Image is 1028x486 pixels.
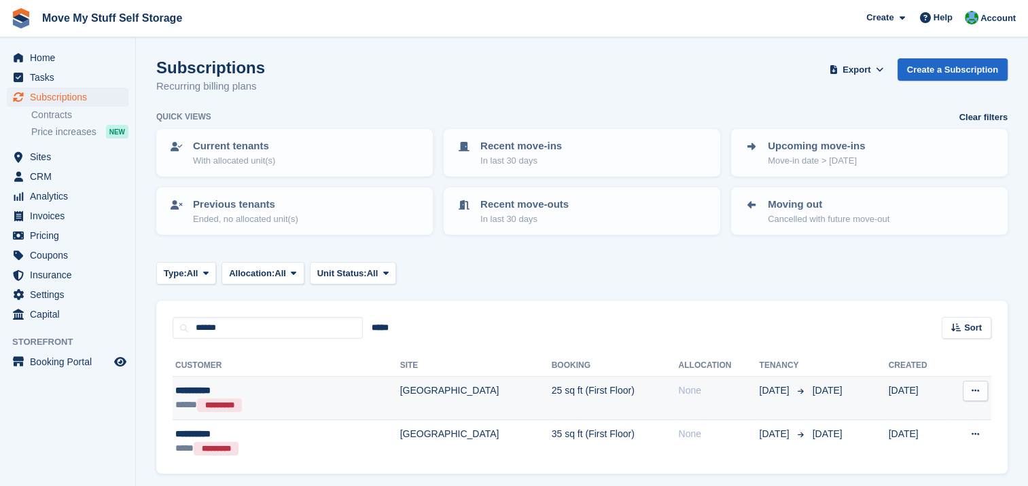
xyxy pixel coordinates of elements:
span: Sites [30,147,111,166]
span: Storefront [12,335,135,349]
a: Contracts [31,109,128,121]
th: Customer [173,355,400,377]
th: Allocation [678,355,759,377]
div: None [678,384,759,398]
div: None [678,427,759,441]
p: Recurring billing plans [156,79,265,94]
p: Recent move-outs [480,197,569,212]
p: Move-in date > [DATE] [768,154,865,168]
span: [DATE] [812,428,842,439]
a: menu [7,226,128,245]
a: menu [7,187,128,206]
span: CRM [30,167,111,186]
span: All [274,267,286,280]
a: Recent move-ins In last 30 days [445,130,719,175]
p: Ended, no allocated unit(s) [193,212,298,226]
a: menu [7,352,128,371]
span: Allocation: [229,267,274,280]
a: menu [7,285,128,304]
a: menu [7,48,128,67]
a: menu [7,167,128,186]
h1: Subscriptions [156,58,265,77]
span: Invoices [30,206,111,225]
a: menu [7,68,128,87]
span: Tasks [30,68,111,87]
a: menu [7,88,128,107]
p: With allocated unit(s) [193,154,275,168]
a: Move My Stuff Self Storage [37,7,188,29]
p: Current tenants [193,138,275,154]
span: [DATE] [759,427,792,441]
p: Previous tenants [193,197,298,212]
a: Current tenants With allocated unit(s) [158,130,431,175]
th: Tenancy [759,355,807,377]
th: Booking [552,355,679,377]
span: Subscriptions [30,88,111,107]
span: Price increases [31,126,96,138]
span: Home [30,48,111,67]
span: Sort [964,321,982,335]
a: menu [7,206,128,225]
button: Unit Status: All [310,262,396,284]
span: Type: [164,267,187,280]
a: Preview store [112,354,128,370]
p: Moving out [768,197,889,212]
button: Allocation: All [221,262,304,284]
a: menu [7,147,128,166]
h6: Quick views [156,111,211,123]
span: Analytics [30,187,111,206]
a: Upcoming move-ins Move-in date > [DATE] [732,130,1006,175]
a: Previous tenants Ended, no allocated unit(s) [158,189,431,233]
a: Create a Subscription [898,58,1008,81]
a: menu [7,246,128,265]
button: Type: All [156,262,216,284]
span: Booking Portal [30,352,111,371]
span: Create [866,11,893,24]
a: Moving out Cancelled with future move-out [732,189,1006,233]
p: Upcoming move-ins [768,138,865,154]
td: [GEOGRAPHIC_DATA] [400,420,552,463]
span: All [367,267,378,280]
span: All [187,267,198,280]
span: Export [843,63,870,77]
th: Site [400,355,552,377]
a: Clear filters [959,111,1008,124]
th: Created [888,355,947,377]
span: [DATE] [759,384,792,398]
a: Price increases NEW [31,124,128,139]
a: Recent move-outs In last 30 days [445,189,719,233]
span: Account [980,12,1016,25]
p: In last 30 days [480,212,569,226]
img: Dan [965,11,978,24]
button: Export [827,58,887,81]
span: Coupons [30,246,111,265]
td: [DATE] [888,377,947,420]
span: Unit Status: [317,267,367,280]
p: In last 30 days [480,154,562,168]
p: Cancelled with future move-out [768,212,889,226]
span: [DATE] [812,385,842,396]
a: menu [7,265,128,284]
a: menu [7,305,128,324]
td: 35 sq ft (First Floor) [552,420,679,463]
td: [GEOGRAPHIC_DATA] [400,377,552,420]
span: Capital [30,305,111,324]
p: Recent move-ins [480,138,562,154]
img: stora-icon-8386f47178a22dfd0bd8f6a31ec36ba5ce8667c1dd55bd0f319d3a0aa187defe.svg [11,8,31,29]
span: Help [934,11,953,24]
td: 25 sq ft (First Floor) [552,377,679,420]
td: [DATE] [888,420,947,463]
span: Settings [30,285,111,304]
div: NEW [106,125,128,138]
span: Insurance [30,265,111,284]
span: Pricing [30,226,111,245]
